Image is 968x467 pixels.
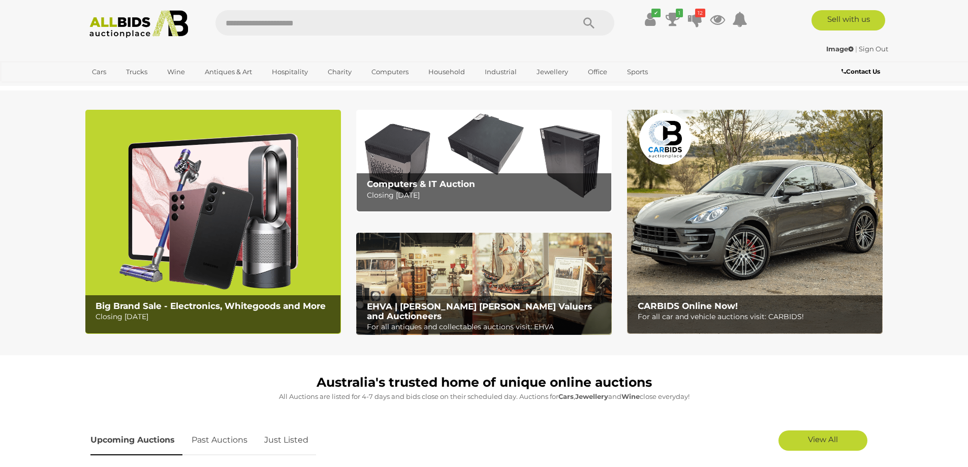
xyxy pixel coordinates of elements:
[119,64,154,80] a: Trucks
[257,425,316,455] a: Just Listed
[85,64,113,80] a: Cars
[620,64,654,80] a: Sports
[198,64,259,80] a: Antiques & Art
[367,301,592,321] b: EHVA | [PERSON_NAME] [PERSON_NAME] Valuers and Auctioneers
[826,45,854,53] strong: Image
[265,64,315,80] a: Hospitality
[621,392,640,400] strong: Wine
[356,233,612,335] a: EHVA | Evans Hastings Valuers and Auctioneers EHVA | [PERSON_NAME] [PERSON_NAME] Valuers and Auct...
[85,110,341,334] a: Big Brand Sale - Electronics, Whitegoods and More Big Brand Sale - Electronics, Whitegoods and Mo...
[695,9,705,17] i: 12
[841,66,883,77] a: Contact Us
[356,233,612,335] img: EHVA | Evans Hastings Valuers and Auctioneers
[96,310,335,323] p: Closing [DATE]
[676,9,683,17] i: 1
[808,434,838,444] span: View All
[688,10,703,28] a: 12
[627,110,883,334] a: CARBIDS Online Now! CARBIDS Online Now! For all car and vehicle auctions visit: CARBIDS!
[367,189,606,202] p: Closing [DATE]
[643,10,658,28] a: ✔
[638,301,738,311] b: CARBIDS Online Now!
[356,110,612,212] a: Computers & IT Auction Computers & IT Auction Closing [DATE]
[90,376,878,390] h1: Australia's trusted home of unique online auctions
[826,45,855,53] a: Image
[84,10,194,38] img: Allbids.com.au
[859,45,888,53] a: Sign Out
[478,64,523,80] a: Industrial
[96,301,326,311] b: Big Brand Sale - Electronics, Whitegoods and More
[581,64,614,80] a: Office
[161,64,192,80] a: Wine
[90,391,878,402] p: All Auctions are listed for 4-7 days and bids close on their scheduled day. Auctions for , and cl...
[367,179,475,189] b: Computers & IT Auction
[367,321,606,333] p: For all antiques and collectables auctions visit: EHVA
[184,425,255,455] a: Past Auctions
[811,10,885,30] a: Sell with us
[778,430,867,451] a: View All
[841,68,880,75] b: Contact Us
[651,9,661,17] i: ✔
[422,64,472,80] a: Household
[665,10,680,28] a: 1
[356,110,612,212] img: Computers & IT Auction
[855,45,857,53] span: |
[85,110,341,334] img: Big Brand Sale - Electronics, Whitegoods and More
[321,64,358,80] a: Charity
[558,392,574,400] strong: Cars
[564,10,614,36] button: Search
[85,80,171,97] a: [GEOGRAPHIC_DATA]
[627,110,883,334] img: CARBIDS Online Now!
[90,425,182,455] a: Upcoming Auctions
[575,392,608,400] strong: Jewellery
[530,64,575,80] a: Jewellery
[638,310,877,323] p: For all car and vehicle auctions visit: CARBIDS!
[365,64,415,80] a: Computers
